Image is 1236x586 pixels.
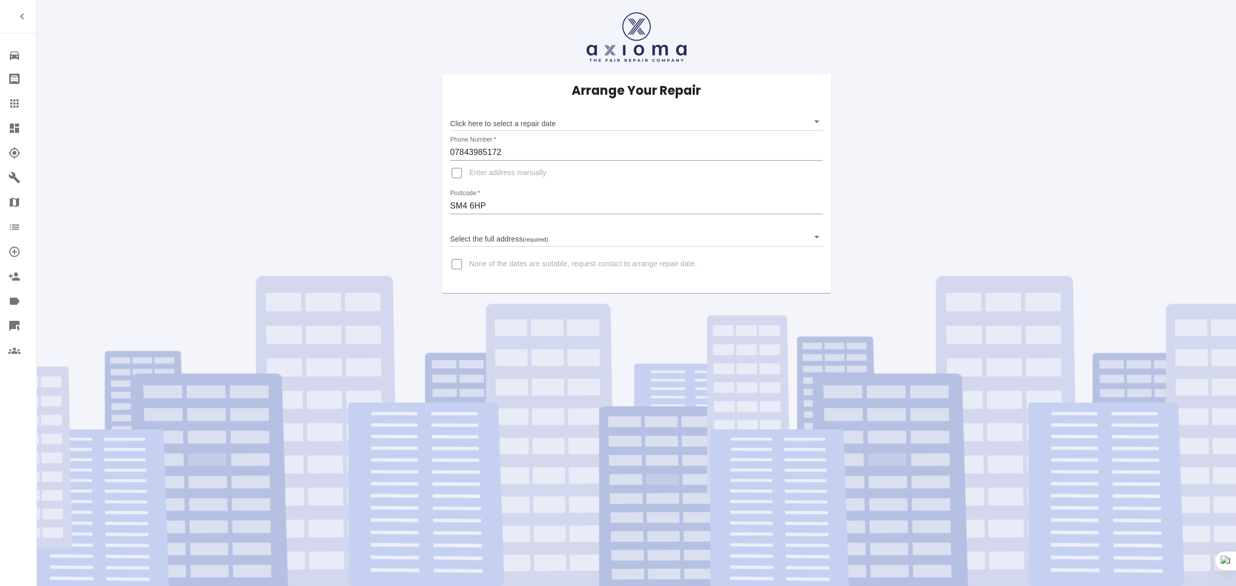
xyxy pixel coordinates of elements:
img: axioma [587,12,686,62]
h5: Arrange Your Repair [572,82,701,99]
span: None of the dates are suitable, request contact to arrange repair date. [469,259,697,269]
label: Phone Number [450,135,496,144]
span: Enter address manually [469,168,546,178]
label: Postcode [450,189,480,198]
